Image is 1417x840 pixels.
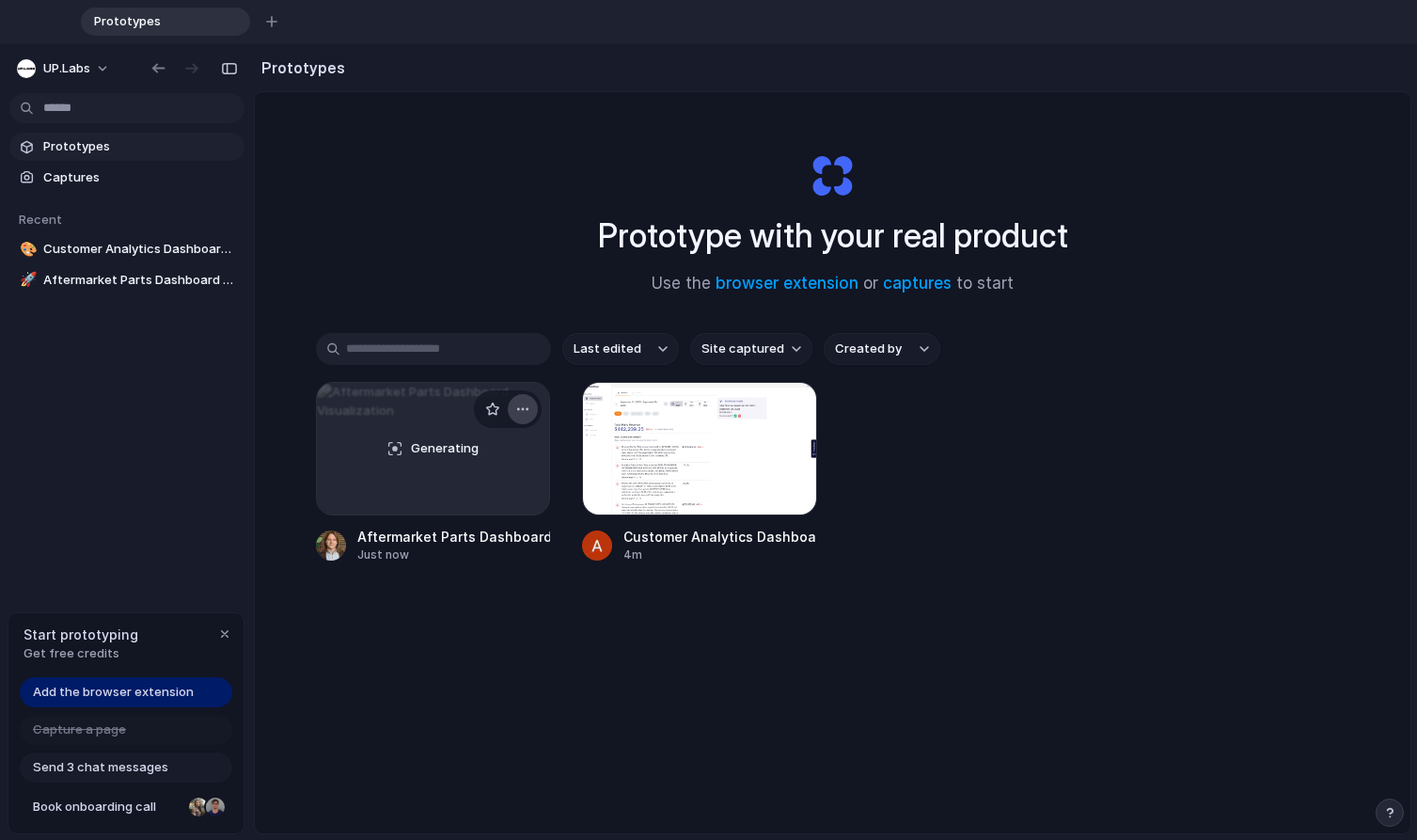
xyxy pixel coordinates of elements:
a: 🚀Aftermarket Parts Dashboard Visualization [9,266,244,294]
div: 4m [623,547,817,563]
a: Book onboarding call [20,792,232,822]
button: Created by [824,333,940,365]
a: 🎨Customer Analytics Dashboard Insights [9,235,244,263]
span: Add the browser extension [33,683,194,702]
div: Just now [357,547,551,563]
button: Last edited [562,333,679,365]
div: Nicole Kubica [187,796,210,818]
span: Captures [43,168,237,187]
a: Captures [9,164,244,192]
div: Prototypes [81,8,250,36]
button: 🎨 [17,240,36,259]
span: Site captured [701,340,784,358]
span: Use the or to start [652,272,1014,296]
a: Prototypes [9,133,244,161]
div: 🎨 [20,239,33,261]
button: 🚀 [17,271,36,290]
span: Last edited [574,340,641,358]
h1: Prototype with your real product [598,211,1068,261]
a: Customer Analytics Dashboard InsightsCustomer Analytics Dashboard Insights4m [582,382,817,563]
span: Recent [19,212,62,227]
div: Christian Iacullo [204,796,227,818]
span: Get free credits [24,644,138,663]
a: captures [883,274,952,293]
span: Generating [411,439,479,458]
a: Add the browser extension [20,677,232,707]
div: Aftermarket Parts Dashboard Visualization [357,527,551,547]
a: Aftermarket Parts Dashboard VisualizationGeneratingAftermarket Parts Dashboard VisualizationJust now [316,382,551,563]
button: UP.Labs [9,54,119,84]
span: Prototypes [43,137,237,156]
span: UP.Labs [43,59,90,78]
span: Aftermarket Parts Dashboard Visualization [43,271,237,290]
span: Send 3 chat messages [33,758,168,777]
span: Prototypes [87,12,220,31]
span: Start prototyping [24,625,138,644]
h2: Prototypes [254,56,345,79]
div: 🚀 [20,269,33,291]
span: Customer Analytics Dashboard Insights [43,240,237,259]
button: Site captured [690,333,812,365]
span: Book onboarding call [33,798,181,816]
a: browser extension [716,274,858,293]
span: Created by [835,340,902,358]
span: Capture a page [33,721,126,739]
div: Customer Analytics Dashboard Insights [623,527,817,547]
